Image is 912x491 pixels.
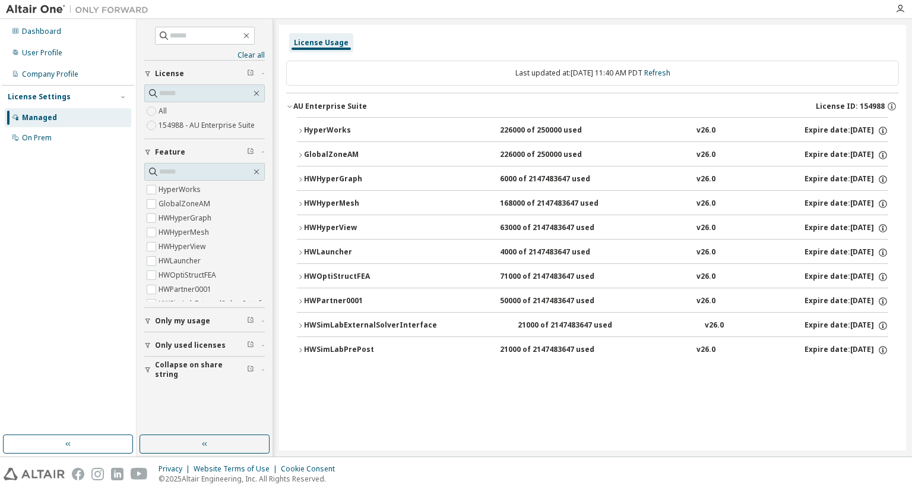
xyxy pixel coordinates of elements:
[500,296,607,307] div: 50000 of 2147483647 used
[805,247,888,258] div: Expire date: [DATE]
[805,345,888,355] div: Expire date: [DATE]
[144,51,265,60] a: Clear all
[286,61,899,86] div: Last updated at: [DATE] 11:40 AM PDT
[500,174,607,185] div: 6000 of 2147483647 used
[247,365,254,374] span: Clear filter
[247,147,254,157] span: Clear filter
[297,264,888,290] button: HWOptiStructFEA71000 of 2147483647 usedv26.0Expire date:[DATE]
[705,320,724,331] div: v26.0
[155,341,226,350] span: Only used licenses
[155,360,247,379] span: Collapse on share string
[159,104,169,118] label: All
[159,182,203,197] label: HyperWorks
[159,197,213,211] label: GlobalZoneAM
[111,468,123,480] img: linkedin.svg
[159,268,218,282] label: HWOptiStructFEA
[8,92,71,102] div: License Settings
[297,337,888,363] button: HWSimLabPrePost21000 of 2147483647 usedv26.0Expire date:[DATE]
[304,150,411,160] div: GlobalZoneAM
[22,27,61,36] div: Dashboard
[293,102,367,111] div: AU Enterprise Suite
[297,288,888,314] button: HWPartner000150000 of 2147483647 usedv26.0Expire date:[DATE]
[500,272,607,282] div: 71000 of 2147483647 used
[159,297,275,311] label: HWSimLabExternalSolverInterface
[696,272,715,282] div: v26.0
[159,464,194,474] div: Privacy
[500,150,607,160] div: 226000 of 250000 used
[247,69,254,78] span: Clear filter
[159,225,211,240] label: HWHyperMesh
[22,70,78,79] div: Company Profile
[696,345,715,355] div: v26.0
[159,282,214,297] label: HWPartner0001
[304,223,411,234] div: HWHyperView
[500,345,607,355] div: 21000 of 2147483647 used
[159,254,203,268] label: HWLauncher
[247,341,254,350] span: Clear filter
[297,215,888,241] button: HWHyperView63000 of 2147483647 usedv26.0Expire date:[DATE]
[816,102,885,111] span: License ID: 154988
[500,223,607,234] div: 63000 of 2147483647 used
[144,139,265,165] button: Feature
[696,150,715,160] div: v26.0
[22,133,52,143] div: On Prem
[294,38,349,48] div: License Usage
[297,118,888,144] button: HyperWorks226000 of 250000 usedv26.0Expire date:[DATE]
[696,125,715,136] div: v26.0
[304,199,411,209] div: HWHyperMesh
[304,272,411,282] div: HWOptiStructFEA
[22,48,62,58] div: User Profile
[144,61,265,87] button: License
[144,308,265,334] button: Only my usage
[286,93,899,119] button: AU Enterprise SuiteLicense ID: 154988
[281,464,342,474] div: Cookie Consent
[805,320,888,331] div: Expire date: [DATE]
[159,211,214,225] label: HWHyperGraph
[696,247,715,258] div: v26.0
[159,474,342,484] p: © 2025 Altair Engineering, Inc. All Rights Reserved.
[304,296,411,307] div: HWPartner0001
[304,345,411,355] div: HWSimLabPrePost
[159,240,208,254] label: HWHyperView
[805,199,888,209] div: Expire date: [DATE]
[194,464,281,474] div: Website Terms of Use
[696,174,715,185] div: v26.0
[155,316,210,326] span: Only my usage
[500,247,607,258] div: 4000 of 2147483647 used
[6,4,154,15] img: Altair One
[159,118,257,133] label: 154988 - AU Enterprise Suite
[91,468,104,480] img: instagram.svg
[805,272,888,282] div: Expire date: [DATE]
[805,223,888,234] div: Expire date: [DATE]
[155,147,185,157] span: Feature
[696,199,715,209] div: v26.0
[22,113,57,122] div: Managed
[805,296,888,307] div: Expire date: [DATE]
[805,174,888,185] div: Expire date: [DATE]
[805,125,888,136] div: Expire date: [DATE]
[696,223,715,234] div: v26.0
[518,320,625,331] div: 21000 of 2147483647 used
[144,357,265,383] button: Collapse on share string
[297,166,888,193] button: HWHyperGraph6000 of 2147483647 usedv26.0Expire date:[DATE]
[304,320,437,331] div: HWSimLabExternalSolverInterface
[144,332,265,358] button: Only used licenses
[696,296,715,307] div: v26.0
[500,199,607,209] div: 168000 of 2147483647 used
[304,125,411,136] div: HyperWorks
[297,313,888,339] button: HWSimLabExternalSolverInterface21000 of 2147483647 usedv26.0Expire date:[DATE]
[247,316,254,326] span: Clear filter
[644,68,670,78] a: Refresh
[304,174,411,185] div: HWHyperGraph
[297,191,888,217] button: HWHyperMesh168000 of 2147483647 usedv26.0Expire date:[DATE]
[297,240,888,266] button: HWLauncher4000 of 2147483647 usedv26.0Expire date:[DATE]
[805,150,888,160] div: Expire date: [DATE]
[72,468,84,480] img: facebook.svg
[304,247,411,258] div: HWLauncher
[131,468,148,480] img: youtube.svg
[4,468,65,480] img: altair_logo.svg
[155,69,184,78] span: License
[297,142,888,168] button: GlobalZoneAM226000 of 250000 usedv26.0Expire date:[DATE]
[500,125,607,136] div: 226000 of 250000 used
